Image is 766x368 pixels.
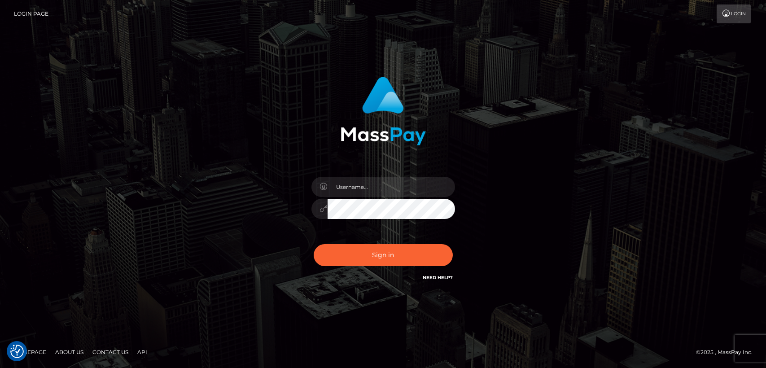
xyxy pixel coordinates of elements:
a: Homepage [10,345,50,359]
div: © 2025 , MassPay Inc. [696,347,759,357]
a: About Us [52,345,87,359]
img: MassPay Login [341,77,426,145]
button: Sign in [314,244,453,266]
a: Login Page [14,4,48,23]
img: Revisit consent button [10,345,24,358]
a: Need Help? [423,275,453,280]
a: Contact Us [89,345,132,359]
a: API [134,345,151,359]
button: Consent Preferences [10,345,24,358]
input: Username... [328,177,455,197]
